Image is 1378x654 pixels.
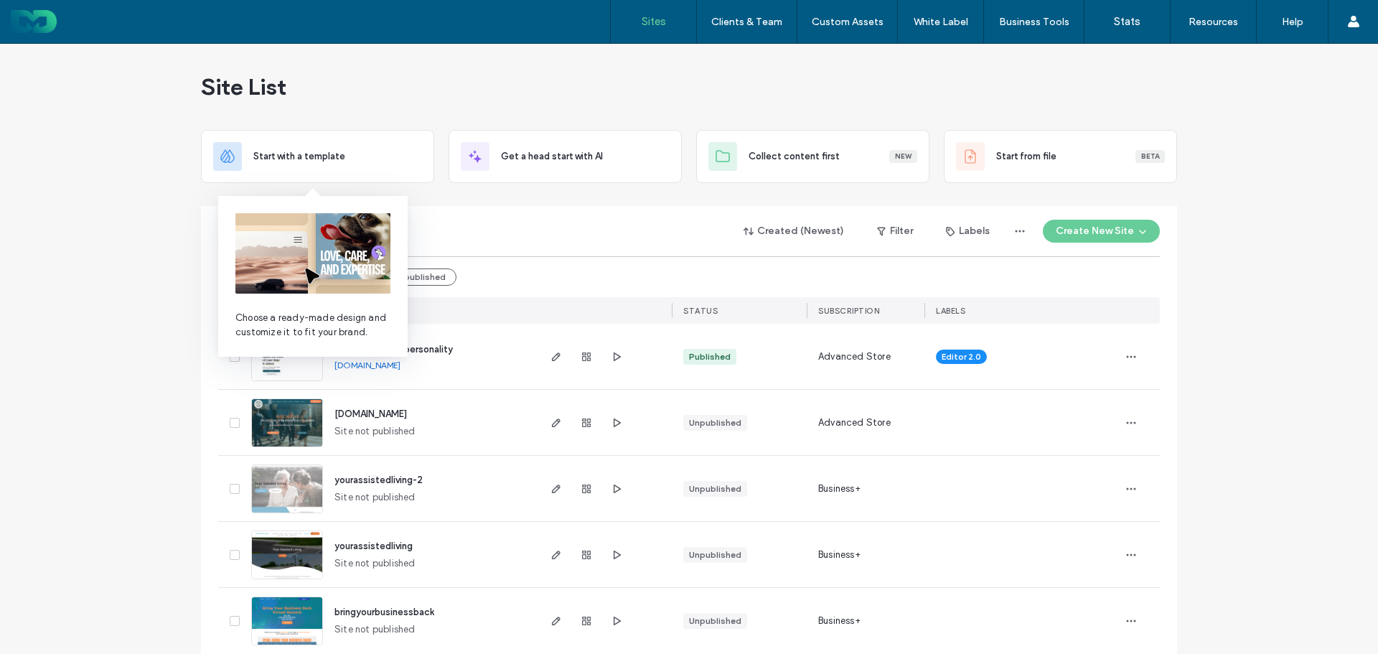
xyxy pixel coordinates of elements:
div: Unpublished [689,416,741,429]
div: Collect content firstNew [696,130,929,183]
span: Business+ [818,482,861,496]
span: Choose a ready-made design and customize it to fit your brand. [235,311,390,340]
span: Site List [201,73,286,101]
span: LABELS [936,306,965,316]
div: Beta [1135,150,1165,163]
a: yourassistedliving [334,541,413,551]
span: SUBSCRIPTION [818,306,879,316]
a: yourassistedliving-2 [334,475,423,485]
span: Site not published [334,556,416,571]
label: Business Tools [999,16,1069,28]
div: Unpublished [689,482,741,495]
span: Advanced Store [818,350,891,364]
label: White Label [914,16,968,28]
button: Filter [863,220,927,243]
div: Start with a template [201,130,434,183]
button: Create New Site [1043,220,1160,243]
label: Stats [1114,15,1140,28]
span: Business+ [818,548,861,562]
span: Advanced Store [818,416,891,430]
label: Sites [642,15,666,28]
span: Site not published [334,424,416,439]
span: Get a head start with AI [501,149,603,164]
div: Get a head start with AI [449,130,682,183]
div: Unpublished [689,615,741,627]
div: Start from fileBeta [944,130,1177,183]
label: Help [1282,16,1303,28]
label: Resources [1189,16,1238,28]
label: Custom Assets [812,16,883,28]
span: Start with a template [253,149,345,164]
a: bringyourbusinessback [334,607,434,617]
span: STATUS [683,306,718,316]
div: Unpublished [689,548,741,561]
span: Collect content first [749,149,840,164]
a: [DOMAIN_NAME] [334,360,400,370]
button: Created (Newest) [731,220,857,243]
span: Site not published [334,622,416,637]
span: Site not published [334,490,416,505]
div: Published [689,350,731,363]
div: New [889,150,917,163]
span: Start from file [996,149,1056,164]
span: Editor 2.0 [942,350,981,363]
a: [DOMAIN_NAME] [334,408,407,419]
span: Business+ [818,614,861,628]
button: Labels [933,220,1003,243]
img: from-template.png [235,213,390,294]
label: Clients & Team [711,16,782,28]
button: unpublished [383,268,456,286]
